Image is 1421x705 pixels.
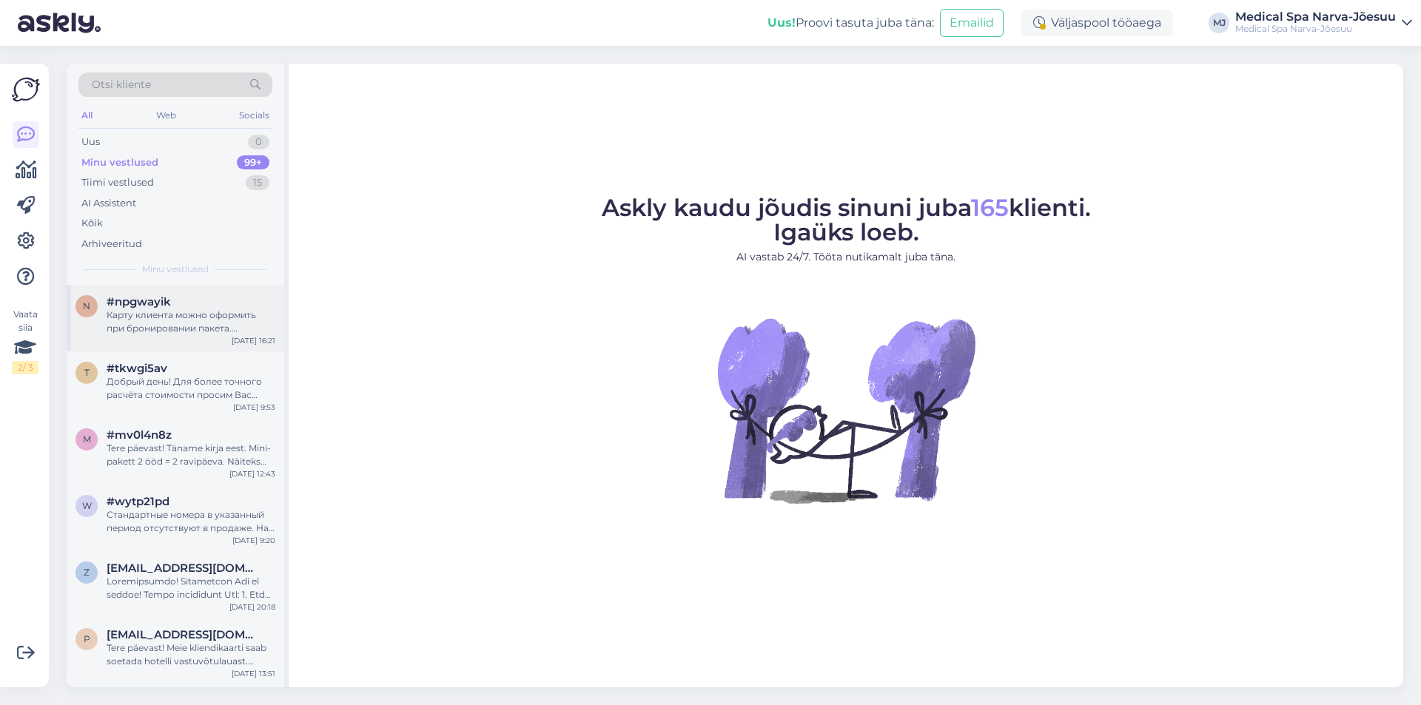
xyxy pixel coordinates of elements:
span: #wytp21pd [107,495,169,508]
div: AI Assistent [81,196,136,211]
div: Medical Spa Narva-Jõesuu [1235,11,1396,23]
span: t [84,367,90,378]
div: Uus [81,135,100,149]
span: #mv0l4n8z [107,428,172,442]
div: Стандартные номера в указанный период отсутствуют в продаже. На этой неделе мы можем предложить р... [107,508,275,535]
div: [DATE] 13:51 [232,668,275,679]
div: [DATE] 12:43 [229,468,275,479]
div: Proovi tasuta juba täna: [767,14,934,32]
span: m [83,434,91,445]
div: Arhiveeritud [81,237,142,252]
div: Väljaspool tööaega [1021,10,1173,36]
span: #tkwgi5av [107,362,167,375]
span: zapadnja71@mail.ru [107,561,261,575]
span: #npgwayik [107,295,171,308]
span: n [83,300,90,311]
a: Medical Spa Narva-JõesuuMedical Spa Narva-Jõesuu [1235,11,1412,35]
div: MJ [1209,13,1229,33]
span: p [84,633,90,644]
span: 165 [971,193,1009,222]
div: 2 / 3 [12,361,38,374]
div: 15 [246,175,269,190]
span: w [82,500,92,511]
span: Askly kaudu jõudis sinuni juba klienti. Igaüks loeb. [602,193,1091,246]
div: [DATE] 16:21 [232,335,275,346]
button: Emailid [940,9,1004,37]
div: Добрый день! Для более точного расчёта стоимости просим Вас указать желаемые даты размещения, так... [107,375,275,402]
div: Medical Spa Narva-Jõesuu [1235,23,1396,35]
div: Minu vestlused [81,155,158,170]
img: No Chat active [713,277,979,543]
div: Socials [236,106,272,125]
div: 0 [248,135,269,149]
span: piretkitsing@hotmail.com [107,628,261,641]
p: AI vastab 24/7. Tööta nutikamalt juba täna. [602,249,1091,265]
div: All [78,106,95,125]
span: Minu vestlused [142,263,209,276]
div: 99+ [237,155,269,170]
div: Tere päevast! Meie kliendikaarti saab soetada hotelli vastuvõtulauast. Kliendikaart ei ole seotud... [107,641,275,668]
span: Otsi kliente [92,77,151,92]
div: Web [153,106,179,125]
div: Vaata siia [12,308,38,374]
div: [DATE] 20:18 [229,601,275,613]
div: [DATE] 9:53 [233,402,275,413]
div: Карту клиента можно оформить при бронировании пакета. [PERSON_NAME] является физической, не привя... [107,308,275,335]
div: [DATE] 9:20 [232,535,275,546]
div: Tiimi vestlused [81,175,154,190]
span: z [84,567,90,578]
div: Loremipsumdo! Sitametcon Adi el seddoe! Tempo incididunt Utl: 1. Etdo-magna "Aliquaen" - admin://... [107,575,275,601]
div: Kõik [81,216,103,231]
b: Uus! [767,16,796,30]
img: Askly Logo [12,75,40,104]
div: Tere päevast! Täname kirja eest. Mini-pakett 2 ööd = 2 ravipäeva. Näiteks kui saabute 11 ja lahku... [107,442,275,468]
